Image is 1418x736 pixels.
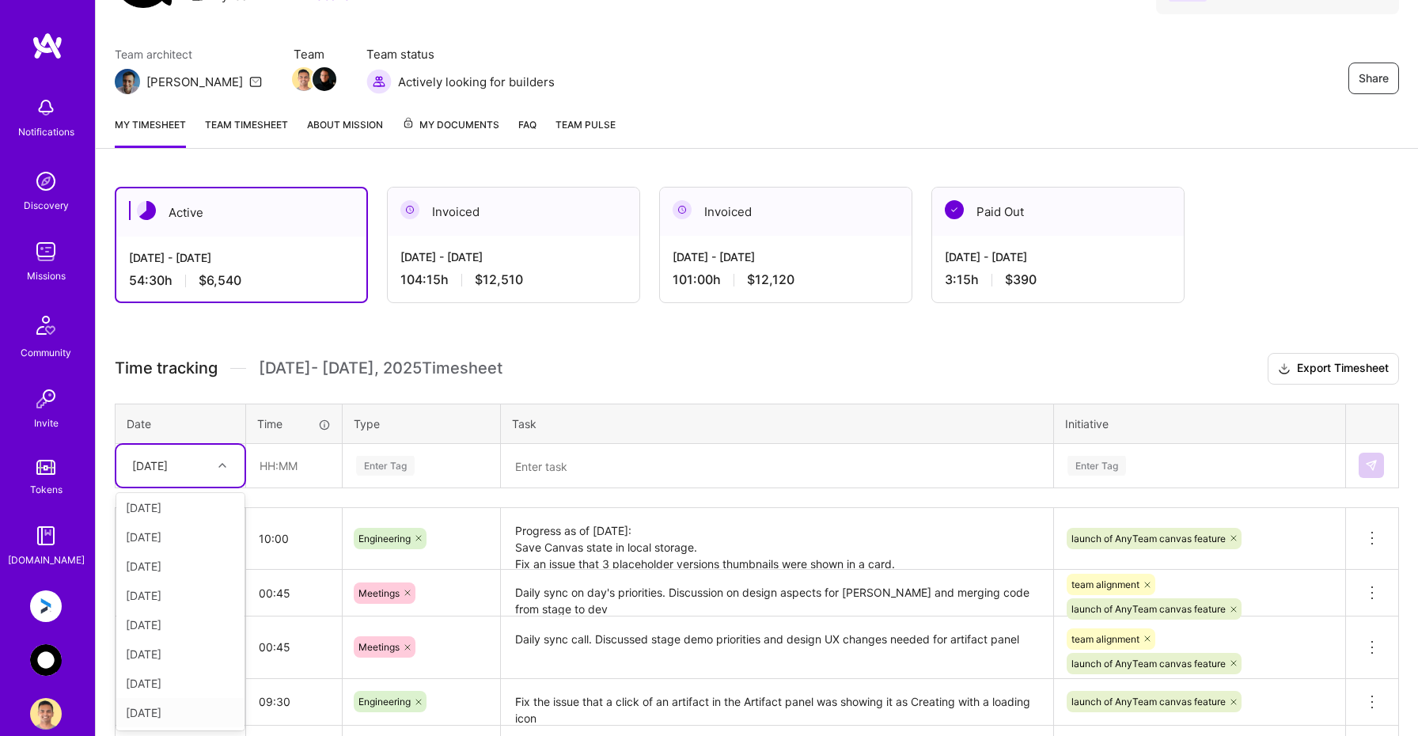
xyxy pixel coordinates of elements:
[1005,271,1037,288] span: $390
[257,415,331,432] div: Time
[673,248,899,265] div: [DATE] - [DATE]
[1348,63,1399,94] button: Share
[247,445,341,487] input: HH:MM
[1071,696,1226,708] span: launch of AnyTeam canvas feature
[30,236,62,267] img: teamwork
[502,571,1052,615] textarea: Daily sync on day's priorities. Discussion on design aspects for [PERSON_NAME] and merging code f...
[249,75,262,88] i: icon Mail
[400,248,627,265] div: [DATE] - [DATE]
[115,46,262,63] span: Team architect
[314,66,335,93] a: Team Member Avatar
[502,618,1052,677] textarea: Daily sync call. Discussed stage demo priorities and design UX changes needed for artifact panel
[116,493,245,522] div: [DATE]
[116,188,366,237] div: Active
[205,116,288,148] a: Team timesheet
[294,66,314,93] a: Team Member Avatar
[30,165,62,197] img: discovery
[115,116,186,148] a: My timesheet
[116,698,245,727] div: [DATE]
[343,404,501,443] th: Type
[501,404,1054,443] th: Task
[34,415,59,431] div: Invite
[116,522,245,552] div: [DATE]
[129,272,354,289] div: 54:30 h
[24,197,69,214] div: Discovery
[358,641,400,653] span: Meetings
[30,520,62,552] img: guide book
[518,116,536,148] a: FAQ
[400,200,419,219] img: Invoiced
[30,481,63,498] div: Tokens
[116,581,245,610] div: [DATE]
[30,644,62,676] img: AnyTeam: Team for AI-Powered Sales Platform
[292,67,316,91] img: Team Member Avatar
[502,681,1052,724] textarea: Fix the issue that a click of an artifact in the Artifact panel was showing it as Creating with a...
[8,552,85,568] div: [DOMAIN_NAME]
[115,69,140,94] img: Team Architect
[673,200,692,219] img: Invoiced
[660,188,912,236] div: Invoiced
[358,587,400,599] span: Meetings
[945,248,1171,265] div: [DATE] - [DATE]
[402,116,499,148] a: My Documents
[400,271,627,288] div: 104:15 h
[356,453,415,478] div: Enter Tag
[199,272,241,289] span: $6,540
[116,639,245,669] div: [DATE]
[1071,603,1226,615] span: launch of AnyTeam canvas feature
[358,696,411,708] span: Engineering
[132,457,168,474] div: [DATE]
[1278,361,1291,377] i: icon Download
[26,698,66,730] a: User Avatar
[26,590,66,622] a: Anguleris: BIMsmart AI MVP
[1071,533,1226,544] span: launch of AnyTeam canvas feature
[398,74,555,90] span: Actively looking for builders
[358,533,411,544] span: Engineering
[388,188,639,236] div: Invoiced
[366,46,555,63] span: Team status
[945,271,1171,288] div: 3:15 h
[218,461,226,469] i: icon Chevron
[313,67,336,91] img: Team Member Avatar
[555,116,616,148] a: Team Pulse
[27,306,65,344] img: Community
[1071,579,1139,590] span: team alignment
[36,460,55,475] img: tokens
[402,116,499,134] span: My Documents
[246,626,342,668] input: HH:MM
[27,267,66,284] div: Missions
[1071,658,1226,670] span: launch of AnyTeam canvas feature
[555,119,616,131] span: Team Pulse
[26,644,66,676] a: AnyTeam: Team for AI-Powered Sales Platform
[1268,353,1399,385] button: Export Timesheet
[129,249,354,266] div: [DATE] - [DATE]
[1359,70,1389,86] span: Share
[18,123,74,140] div: Notifications
[30,92,62,123] img: bell
[259,359,502,378] span: [DATE] - [DATE] , 2025 Timesheet
[747,271,794,288] span: $12,120
[137,201,156,220] img: Active
[294,46,335,63] span: Team
[1067,453,1126,478] div: Enter Tag
[246,681,342,723] input: HH:MM
[246,518,342,560] input: HH:MM
[1365,459,1378,472] img: Submit
[307,116,383,148] a: About Mission
[116,404,246,443] th: Date
[116,552,245,581] div: [DATE]
[146,74,243,90] div: [PERSON_NAME]
[116,610,245,639] div: [DATE]
[30,590,62,622] img: Anguleris: BIMsmart AI MVP
[246,572,342,614] input: HH:MM
[32,32,63,60] img: logo
[21,344,71,361] div: Community
[1065,415,1334,432] div: Initiative
[115,359,218,378] span: Time tracking
[116,669,245,698] div: [DATE]
[475,271,523,288] span: $12,510
[1071,633,1139,645] span: team alignment
[945,200,964,219] img: Paid Out
[30,383,62,415] img: Invite
[673,271,899,288] div: 101:00 h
